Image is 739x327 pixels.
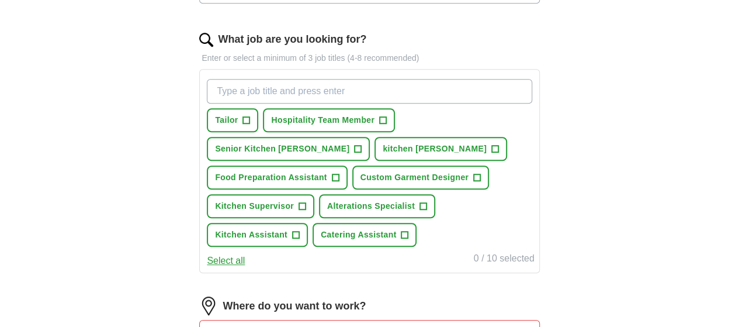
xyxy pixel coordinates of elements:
button: Kitchen Supervisor [207,194,314,218]
span: kitchen [PERSON_NAME] [383,143,487,155]
button: Kitchen Assistant [207,223,308,247]
button: Food Preparation Assistant [207,166,347,190]
button: Senior Kitchen [PERSON_NAME] [207,137,370,161]
span: Custom Garment Designer [360,171,469,184]
button: kitchen [PERSON_NAME] [374,137,507,161]
span: Catering Assistant [321,229,396,241]
span: Senior Kitchen [PERSON_NAME] [215,143,349,155]
span: Kitchen Supervisor [215,200,294,212]
button: Custom Garment Designer [352,166,489,190]
p: Enter or select a minimum of 3 job titles (4-8 recommended) [199,52,539,64]
div: 0 / 10 selected [474,252,535,268]
button: Hospitality Team Member [263,108,395,132]
img: location.png [199,297,218,315]
span: Alterations Specialist [327,200,415,212]
span: Food Preparation Assistant [215,171,327,184]
button: Select all [207,254,245,268]
button: Tailor [207,108,258,132]
input: Type a job title and press enter [207,79,532,104]
span: Kitchen Assistant [215,229,287,241]
button: Alterations Specialist [319,194,435,218]
label: What job are you looking for? [218,32,366,47]
span: Tailor [215,114,238,126]
label: Where do you want to work? [223,298,366,314]
button: Catering Assistant [313,223,417,247]
span: Hospitality Team Member [271,114,374,126]
img: search.png [199,33,213,47]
